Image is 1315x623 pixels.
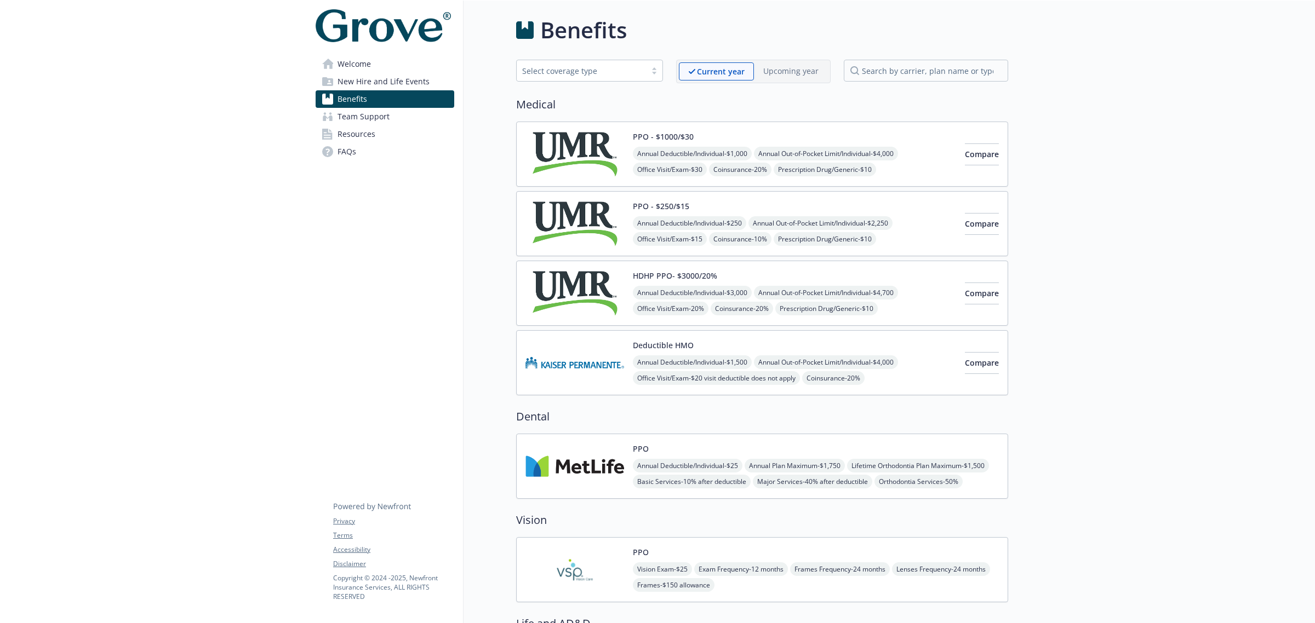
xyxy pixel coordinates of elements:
span: Lenses Frequency - 24 months [892,562,990,576]
span: Office Visit/Exam - $15 [633,232,707,246]
img: Kaiser Permanente Insurance Company carrier logo [525,339,624,386]
span: Annual Out-of-Pocket Limit/Individual - $4,000 [754,147,898,160]
span: Coinsurance - 20% [802,371,865,385]
a: Team Support [316,108,454,125]
button: Compare [965,282,999,304]
span: Annual Deductible/Individual - $25 [633,459,742,472]
a: FAQs [316,143,454,160]
span: Major Services - 40% after deductible [753,475,872,488]
span: Upcoming year [754,62,828,80]
a: Welcome [316,55,454,73]
button: Deductible HMO [633,339,694,351]
span: Frames Frequency - 24 months [790,562,890,576]
span: Annual Deductible/Individual - $1,500 [633,355,752,369]
button: Compare [965,213,999,235]
span: Annual Out-of-Pocket Limit/Individual - $4,000 [754,355,898,369]
span: Team Support [338,108,390,125]
span: Annual Plan Maximum - $1,750 [745,459,845,472]
button: PPO - $250/$15 [633,200,689,212]
span: Office Visit/Exam - 20% [633,302,708,315]
span: Compare [965,288,999,298]
button: HDHP PPO- $3000/20% [633,270,717,281]
span: Benefits [338,90,367,108]
a: Terms [333,530,454,540]
span: Compare [965,357,999,368]
a: Resources [316,125,454,143]
img: Vision Service Plan carrier logo [525,546,624,593]
span: Office Visit/Exam - $20 visit deductible does not apply [633,371,800,385]
span: Exam Frequency - 12 months [694,562,788,576]
span: Annual Out-of-Pocket Limit/Individual - $4,700 [754,286,898,299]
button: Compare [965,143,999,165]
span: Office Visit/Exam - $30 [633,163,707,176]
span: Prescription Drug/Generic - $10 [774,232,876,246]
span: Annual Deductible/Individual - $1,000 [633,147,752,160]
span: Compare [965,218,999,229]
span: Basic Services - 10% after deductible [633,475,751,488]
h1: Benefits [540,14,627,47]
span: Coinsurance - 10% [709,232,771,246]
span: FAQs [338,143,356,160]
span: Lifetime Orthodontia Plan Maximum - $1,500 [847,459,989,472]
span: Prescription Drug/Generic - $10 [775,302,878,315]
button: PPO [633,546,649,558]
h2: Dental [516,408,1008,425]
img: Metlife Inc carrier logo [525,443,624,489]
p: Upcoming year [763,65,819,77]
h2: Vision [516,512,1008,528]
span: Annual Out-of-Pocket Limit/Individual - $2,250 [748,216,893,230]
span: Orthodontia Services - 50% [874,475,963,488]
input: search by carrier, plan name or type [844,60,1008,82]
img: UMR carrier logo [525,270,624,316]
a: New Hire and Life Events [316,73,454,90]
img: UMR carrier logo [525,200,624,247]
a: Disclaimer [333,559,454,569]
span: Resources [338,125,375,143]
p: Copyright © 2024 - 2025 , Newfront Insurance Services, ALL RIGHTS RESERVED [333,573,454,601]
p: Current year [697,66,745,77]
button: Compare [965,352,999,374]
button: PPO [633,443,649,454]
span: Welcome [338,55,371,73]
a: Benefits [316,90,454,108]
span: Annual Deductible/Individual - $250 [633,216,746,230]
span: Prescription Drug/Generic - $10 [774,163,876,176]
a: Privacy [333,516,454,526]
span: New Hire and Life Events [338,73,430,90]
span: Coinsurance - 20% [711,302,773,315]
button: PPO - $1000/$30 [633,131,694,142]
span: Frames - $150 allowance [633,578,714,592]
h2: Medical [516,96,1008,113]
span: Annual Deductible/Individual - $3,000 [633,286,752,299]
a: Accessibility [333,545,454,555]
span: Coinsurance - 20% [709,163,771,176]
span: Vision Exam - $25 [633,562,692,576]
img: UMR carrier logo [525,131,624,177]
div: Select coverage type [522,65,641,77]
span: Compare [965,149,999,159]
